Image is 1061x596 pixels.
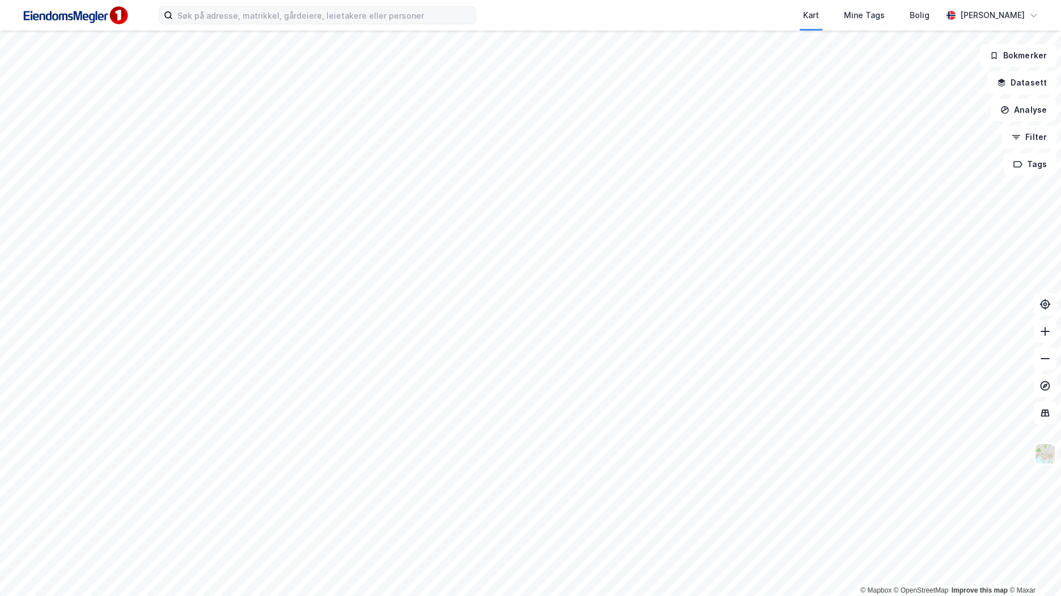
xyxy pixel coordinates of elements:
div: Kart [803,8,819,22]
img: F4PB6Px+NJ5v8B7XTbfpPpyloAAAAASUVORK5CYII= [18,3,131,28]
div: Mine Tags [844,8,885,22]
div: [PERSON_NAME] [960,8,1025,22]
div: Bolig [910,8,930,22]
div: Kontrollprogram for chat [1004,542,1061,596]
input: Søk på adresse, matrikkel, gårdeiere, leietakere eller personer [173,7,476,24]
iframe: Chat Widget [1004,542,1061,596]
